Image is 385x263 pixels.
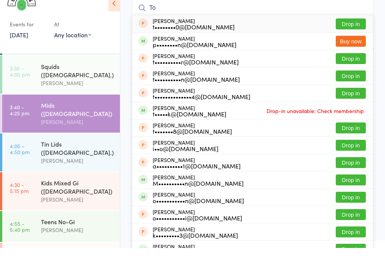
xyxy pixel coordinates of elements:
[153,143,232,149] div: t•••••••8@[DOMAIN_NAME]
[265,120,366,131] span: Drop-in unavailable: Check membership
[336,190,366,200] button: Drop in
[153,224,242,236] div: [PERSON_NAME]
[336,51,366,62] button: Buy now
[41,210,114,219] div: [PERSON_NAME]
[10,235,30,248] time: 4:55 - 5:40 pm
[41,133,114,141] div: [PERSON_NAME]
[153,189,244,201] div: [PERSON_NAME]
[10,158,30,170] time: 4:05 - 4:50 pm
[153,213,244,219] div: o•••••••••••n@[DOMAIN_NAME]
[153,50,236,63] div: [PERSON_NAME]
[2,226,120,257] a: 4:55 -5:40 pmTeens No-Gi[PERSON_NAME]
[153,161,218,167] div: i••o@[DOMAIN_NAME]
[41,77,114,94] div: Squids ([DEMOGRAPHIC_DATA].)
[2,110,120,148] a: 3:40 -4:25 pmMids ([DEMOGRAPHIC_DATA])[PERSON_NAME]
[153,74,239,80] div: t••••••••••r@[DOMAIN_NAME]
[153,68,239,80] div: [PERSON_NAME]
[336,34,366,44] button: Drop in
[336,207,366,218] button: Drop in
[2,187,120,225] a: 4:30 -5:15 pmKids Mixed Gi ([DEMOGRAPHIC_DATA])[PERSON_NAME]
[336,172,366,183] button: Drop in
[10,46,28,54] a: [DATE]
[153,247,238,253] div: k•••••••••3@[DOMAIN_NAME]
[153,102,250,115] div: [PERSON_NAME]
[153,241,238,253] div: [PERSON_NAME]
[336,155,366,166] button: Drop in
[41,194,114,210] div: Kids Mixed Gi ([DEMOGRAPHIC_DATA])
[153,206,244,219] div: [PERSON_NAME]
[336,86,366,96] button: Drop in
[8,6,36,26] img: LOCALS JIU JITSU MAROUBRA
[153,137,232,149] div: [PERSON_NAME]
[10,119,29,131] time: 3:40 - 4:25 pm
[54,33,91,46] div: At
[153,230,242,236] div: o•••••••••••i@[DOMAIN_NAME]
[153,178,241,184] div: a••••••••••1@[DOMAIN_NAME]
[153,33,235,45] div: [PERSON_NAME]
[54,46,91,54] div: Any location
[41,155,114,171] div: Tin Lids ([DEMOGRAPHIC_DATA].)
[132,14,373,32] input: Search
[41,171,114,180] div: [PERSON_NAME]
[2,148,120,187] a: 4:05 -4:50 pmTin Lids ([DEMOGRAPHIC_DATA].)[PERSON_NAME]
[153,195,244,201] div: M••••••••••n@[DOMAIN_NAME]
[153,172,241,184] div: [PERSON_NAME]
[153,39,235,45] div: t••••••••0@[DOMAIN_NAME]
[41,232,114,241] div: Teens No-Gi
[336,138,366,148] button: Drop in
[336,68,366,79] button: Drop in
[2,71,120,109] a: 3:30 -4:00 pmSquids ([DEMOGRAPHIC_DATA].)[PERSON_NAME]
[153,57,236,63] div: p••••••••n@[DOMAIN_NAME]
[153,120,226,132] div: [PERSON_NAME]
[153,85,240,97] div: [PERSON_NAME]
[153,126,226,132] div: t•••••k@[DOMAIN_NAME]
[41,94,114,102] div: [PERSON_NAME]
[336,224,366,235] button: Drop in
[336,103,366,114] button: Drop in
[336,242,366,252] button: Drop in
[10,197,29,209] time: 4:30 - 5:15 pm
[41,241,114,249] div: [PERSON_NAME]
[10,33,47,46] div: Events for
[10,80,30,92] time: 3:30 - 4:00 pm
[41,116,114,133] div: Mids ([DEMOGRAPHIC_DATA])
[153,154,218,167] div: [PERSON_NAME]
[153,91,240,97] div: t••••••••••n@[DOMAIN_NAME]
[153,109,250,115] div: t••••••••••••••4@[DOMAIN_NAME]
